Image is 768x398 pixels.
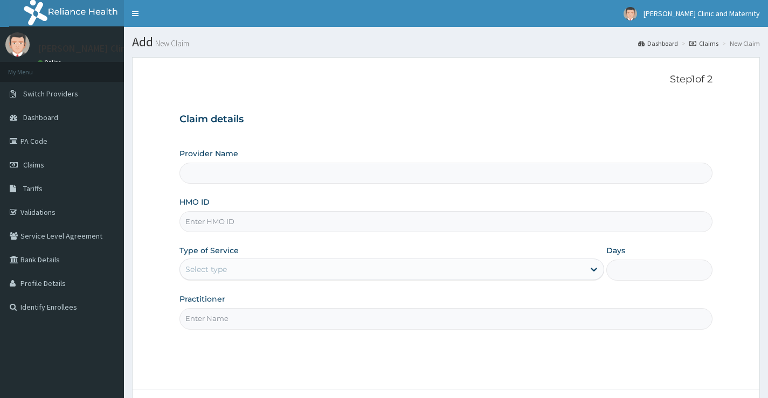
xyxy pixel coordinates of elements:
[23,160,44,170] span: Claims
[179,148,238,159] label: Provider Name
[644,9,760,18] span: [PERSON_NAME] Clinic and Maternity
[638,39,678,48] a: Dashboard
[689,39,718,48] a: Claims
[185,264,227,275] div: Select type
[179,74,712,86] p: Step 1 of 2
[179,211,712,232] input: Enter HMO ID
[179,197,210,207] label: HMO ID
[5,32,30,57] img: User Image
[23,113,58,122] span: Dashboard
[23,184,43,193] span: Tariffs
[38,59,64,66] a: Online
[719,39,760,48] li: New Claim
[624,7,637,20] img: User Image
[179,308,712,329] input: Enter Name
[38,44,194,53] p: [PERSON_NAME] Clinic and Maternity
[153,39,189,47] small: New Claim
[179,294,225,304] label: Practitioner
[179,114,712,125] h3: Claim details
[606,245,625,256] label: Days
[132,35,760,49] h1: Add
[179,245,239,256] label: Type of Service
[23,89,78,99] span: Switch Providers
